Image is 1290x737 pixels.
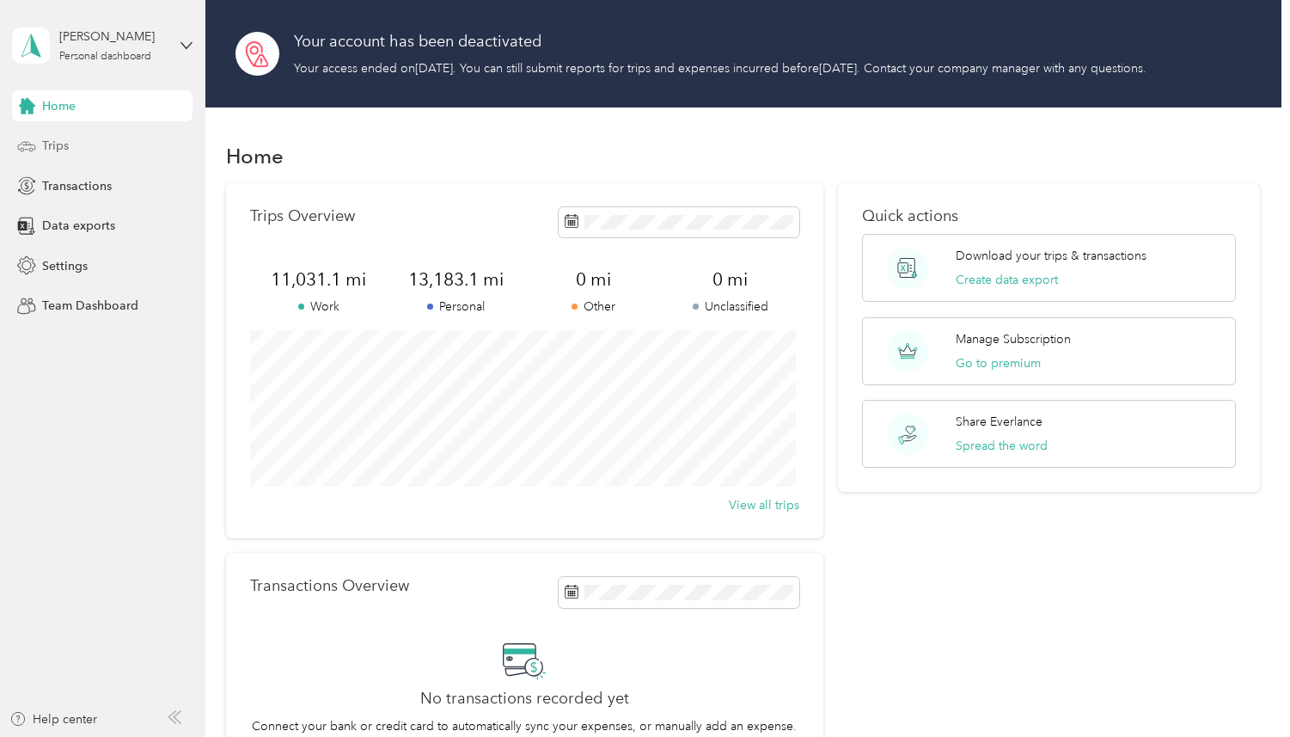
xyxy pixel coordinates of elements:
span: Home [42,97,76,115]
p: Your access ended on [DATE] . You can still submit reports for trips and expenses incurred before... [294,59,1146,77]
div: [PERSON_NAME] [59,28,167,46]
div: Personal dashboard [59,52,151,62]
span: Trips [42,137,69,155]
span: 11,031.1 mi [250,267,388,292]
span: Settings [42,257,88,275]
h2: No transactions recorded yet [420,690,629,708]
p: Manage Subscription [956,330,1071,348]
span: 13,183.1 mi [388,267,525,292]
p: Trips Overview [250,207,355,225]
p: Quick actions [862,207,1236,225]
iframe: Everlance-gr Chat Button Frame [1194,641,1290,737]
button: Create data export [956,271,1058,289]
h2: Your account has been deactivated [294,30,1146,53]
span: Data exports [42,217,115,235]
p: Personal [388,298,525,316]
p: Unclassified [662,298,799,316]
span: Transactions [42,177,112,195]
span: 0 mi [524,267,662,292]
h1: Home [226,147,284,165]
button: View all trips [729,496,799,514]
p: Transactions Overview [250,577,409,595]
p: Share Everlance [956,413,1042,431]
p: Work [250,298,388,316]
p: Download your trips & transactions [956,247,1146,265]
button: Go to premium [956,354,1041,372]
p: Other [524,298,662,316]
span: Team Dashboard [42,297,138,315]
span: 0 mi [662,267,799,292]
button: Help center [9,710,97,728]
p: Connect your bank or credit card to automatically sync your expenses, or manually add an expense. [252,717,797,735]
button: Spread the word [956,437,1048,455]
